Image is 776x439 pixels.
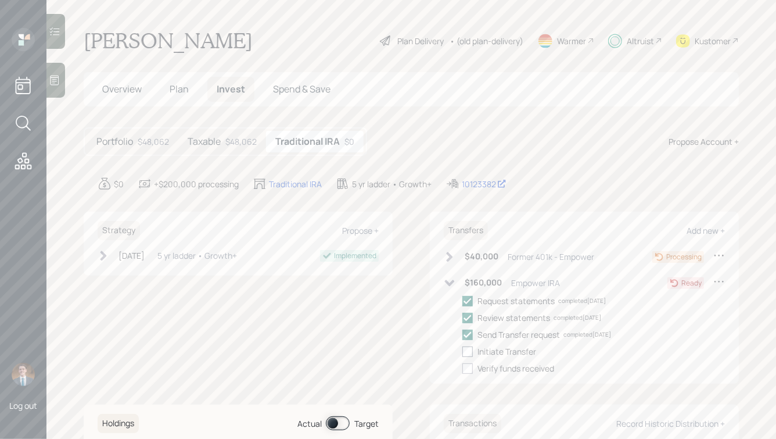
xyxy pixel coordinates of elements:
div: Verify funds received [477,362,554,374]
div: Add new + [687,225,725,236]
div: [DATE] [118,249,145,262]
div: 10123382 [462,178,506,190]
div: completed [DATE] [554,313,601,322]
img: hunter_neumayer.jpg [12,363,35,386]
div: 5 yr ladder • Growth+ [352,178,432,190]
div: Record Historic Distribution + [616,418,725,429]
div: +$200,000 processing [154,178,239,190]
div: Target [354,417,379,430]
div: 5 yr ladder • Growth+ [157,249,237,262]
div: Propose Account + [669,135,739,148]
h5: Traditional IRA [275,136,340,147]
div: Processing [666,252,702,262]
div: Plan Delivery [397,35,444,47]
div: completed [DATE] [563,330,611,339]
h6: Transactions [444,414,501,433]
div: Review statements [477,312,550,324]
div: Empower IRA [511,277,560,289]
div: Log out [9,400,37,411]
div: Warmer [557,35,586,47]
h6: Holdings [98,414,139,433]
h5: Taxable [188,136,221,147]
h1: [PERSON_NAME] [84,28,253,53]
span: Invest [217,83,245,95]
div: Traditional IRA [269,178,322,190]
div: $48,062 [138,135,169,148]
div: Actual [297,417,322,430]
h5: Portfolio [96,136,133,147]
div: Propose + [342,225,379,236]
div: Ready [681,278,702,288]
span: Spend & Save [273,83,330,95]
div: Initiate Transfer [477,345,536,358]
div: Implemented [334,251,376,261]
span: Plan [170,83,189,95]
h6: Transfers [444,221,488,240]
div: Former 401k - Empower [508,251,594,263]
h6: $40,000 [465,252,498,262]
div: completed [DATE] [558,297,606,305]
div: Kustomer [695,35,731,47]
h6: $160,000 [465,278,502,288]
span: Overview [102,83,142,95]
h6: Strategy [98,221,140,240]
div: $48,062 [225,135,257,148]
div: $0 [114,178,124,190]
div: Send Transfer request [477,329,560,341]
div: Request statements [477,295,555,307]
div: $0 [344,135,354,148]
div: Altruist [627,35,654,47]
div: • (old plan-delivery) [450,35,523,47]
